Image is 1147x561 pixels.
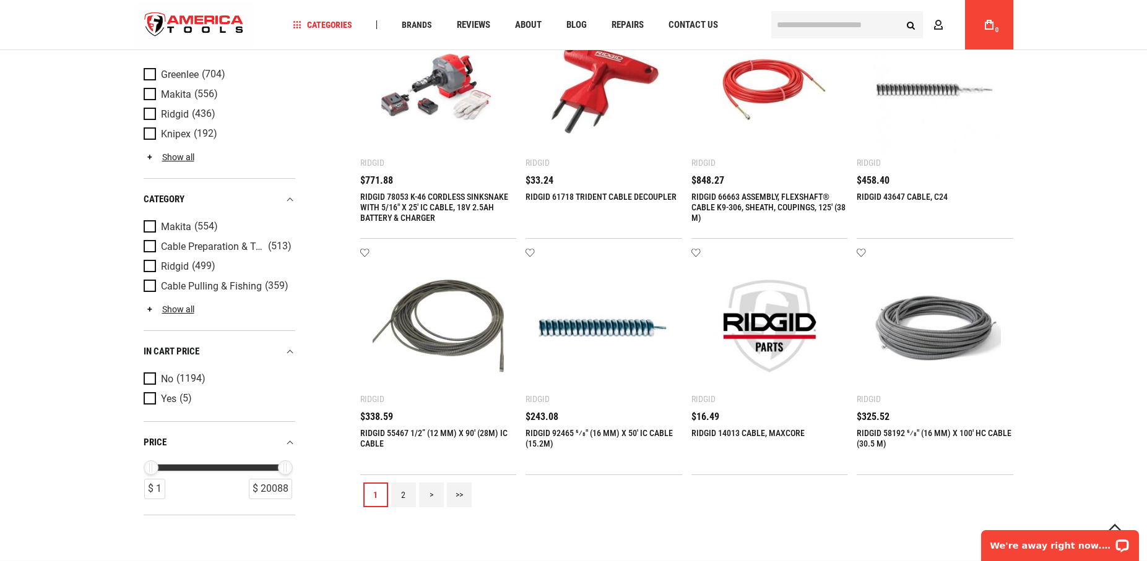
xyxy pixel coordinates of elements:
[606,17,649,33] a: Repairs
[360,428,508,448] a: RIDGID 55467 1/2” (12 MM) X 90' (28M) IC CABLE
[161,241,265,252] span: Cable Preparation & Termination
[451,17,496,33] a: Reviews
[144,87,292,101] a: Makita (556)
[561,17,592,33] a: Blog
[360,394,384,404] div: Ridgid
[144,304,194,314] a: Show all
[144,191,295,207] div: category
[995,27,999,33] span: 0
[144,220,292,233] a: Makita (554)
[704,24,836,155] img: RIDGID 66663 ASSEMBLY, FLEXSHAFT® CABLE K9-306, SHEATH, COUPINGS, 125' (38 M)
[161,260,189,272] span: Ridgid
[144,107,292,121] a: Ridgid (436)
[526,428,673,448] a: RIDGID 92465 5⁄8" (16 MM) X 50' IC CABLE (15.2M)
[857,428,1011,448] a: RIDGID 58192 5⁄8" (16 MM) X 100' HC CABLE (30.5 M)
[360,192,508,223] a: RIDGID 78053 K-46 CORDLESS SINKSNAKE WITH 5/16" X 25' IC CABLE, 18V 2.5AH BATTERY & CHARGER
[180,393,192,404] span: (5)
[249,479,292,499] div: $ 20088
[192,109,215,119] span: (436)
[526,394,550,404] div: Ridgid
[268,241,292,252] span: (513)
[360,158,384,168] div: Ridgid
[857,176,889,186] span: $458.40
[899,13,923,36] button: Search
[144,239,292,253] a: Cable Preparation & Termination (513)
[457,20,490,30] span: Reviews
[691,192,846,223] a: RIDGID 66663 ASSEMBLY, FLEXSHAFT® CABLE K9-306, SHEATH, COUPINGS, 125' (38 M)
[691,428,805,438] a: RIDGID 14013 CABLE, MAXCORE
[526,192,677,202] a: RIDGID 61718 TRIDENT CABLE DECOUPLER
[363,482,388,507] a: 1
[144,279,292,293] a: Cable Pulling & Fishing (359)
[538,24,670,155] img: RIDGID 61718 TRIDENT CABLE DECOUPLER
[691,412,719,422] span: $16.49
[144,25,295,515] div: Product Filters
[161,373,173,384] span: No
[144,343,295,359] div: In cart price
[161,128,191,139] span: Knipex
[176,374,206,384] span: (1194)
[691,158,716,168] div: Ridgid
[144,434,295,450] div: price
[144,67,292,81] a: Greenlee (704)
[373,260,504,392] img: RIDGID 55467 1/2” (12 MM) X 90' (28M) IC CABLE
[161,88,191,100] span: Makita
[402,20,432,29] span: Brands
[857,394,881,404] div: Ridgid
[144,392,292,405] a: Yes (5)
[691,394,716,404] div: Ridgid
[134,2,254,48] a: store logo
[526,412,558,422] span: $243.08
[144,372,292,385] a: No (1194)
[194,89,218,100] span: (556)
[144,127,292,140] a: Knipex (192)
[144,479,165,499] div: $ 1
[161,393,176,404] span: Yes
[663,17,724,33] a: Contact Us
[869,24,1001,155] img: RIDGID 43647 CABLE, C24
[391,482,416,507] a: 2
[612,20,644,30] span: Repairs
[194,221,218,232] span: (554)
[526,176,553,186] span: $33.24
[538,260,670,392] img: RIDGID 92465 5⁄8
[526,158,550,168] div: Ridgid
[194,129,217,139] span: (192)
[192,261,215,272] span: (499)
[857,412,889,422] span: $325.52
[360,176,393,186] span: $771.88
[447,482,472,507] a: >>
[144,152,194,161] a: Show all
[857,192,948,202] a: RIDGID 43647 CABLE, C24
[691,176,724,186] span: $848.27
[669,20,718,30] span: Contact Us
[973,522,1147,561] iframe: LiveChat chat widget
[566,20,587,30] span: Blog
[144,259,292,273] a: Ridgid (499)
[857,158,881,168] div: Ridgid
[293,20,352,29] span: Categories
[161,69,199,80] span: Greenlee
[265,281,288,291] span: (359)
[360,412,393,422] span: $338.59
[869,260,1001,392] img: RIDGID 58192 5⁄8
[396,17,438,33] a: Brands
[509,17,547,33] a: About
[202,69,225,80] span: (704)
[373,24,504,155] img: RIDGID 78053 K-46 CORDLESS SINKSNAKE WITH 5/16
[419,482,444,507] a: >
[704,260,836,392] img: RIDGID 14013 CABLE, MAXCORE
[161,221,191,232] span: Makita
[134,2,254,48] img: America Tools
[515,20,542,30] span: About
[287,17,358,33] a: Categories
[161,280,262,291] span: Cable Pulling & Fishing
[161,108,189,119] span: Ridgid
